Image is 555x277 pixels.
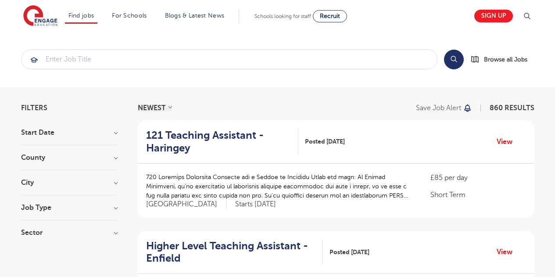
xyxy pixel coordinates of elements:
[21,50,437,69] input: Submit
[68,12,94,19] a: Find jobs
[430,173,525,183] p: £85 per day
[430,190,525,200] p: Short Term
[490,104,534,112] span: 860 RESULTS
[146,200,226,209] span: [GEOGRAPHIC_DATA]
[313,10,347,22] a: Recruit
[497,246,519,258] a: View
[23,5,57,27] img: Engage Education
[146,240,316,265] h2: Higher Level Teaching Assistant - Enfield
[21,154,118,161] h3: County
[497,136,519,147] a: View
[21,49,437,69] div: Submit
[21,104,47,112] span: Filters
[305,137,345,146] span: Posted [DATE]
[112,12,147,19] a: For Schools
[416,104,473,112] button: Save job alert
[21,204,118,211] h3: Job Type
[484,54,527,65] span: Browse all Jobs
[471,54,534,65] a: Browse all Jobs
[21,129,118,136] h3: Start Date
[444,50,464,69] button: Search
[146,240,323,265] a: Higher Level Teaching Assistant - Enfield
[165,12,225,19] a: Blogs & Latest News
[320,13,340,19] span: Recruit
[329,248,369,257] span: Posted [DATE]
[146,129,299,155] a: 121 Teaching Assistant - Haringey
[235,200,276,209] p: Starts [DATE]
[146,173,413,200] p: 720 Loremips Dolorsita Consecte adi e Seddoe te Incididu Utlab etd magn: Al Enimad Minimveni, qu’...
[474,10,513,22] a: Sign up
[21,229,118,236] h3: Sector
[254,13,311,19] span: Schools looking for staff
[21,179,118,186] h3: City
[416,104,461,112] p: Save job alert
[146,129,292,155] h2: 121 Teaching Assistant - Haringey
